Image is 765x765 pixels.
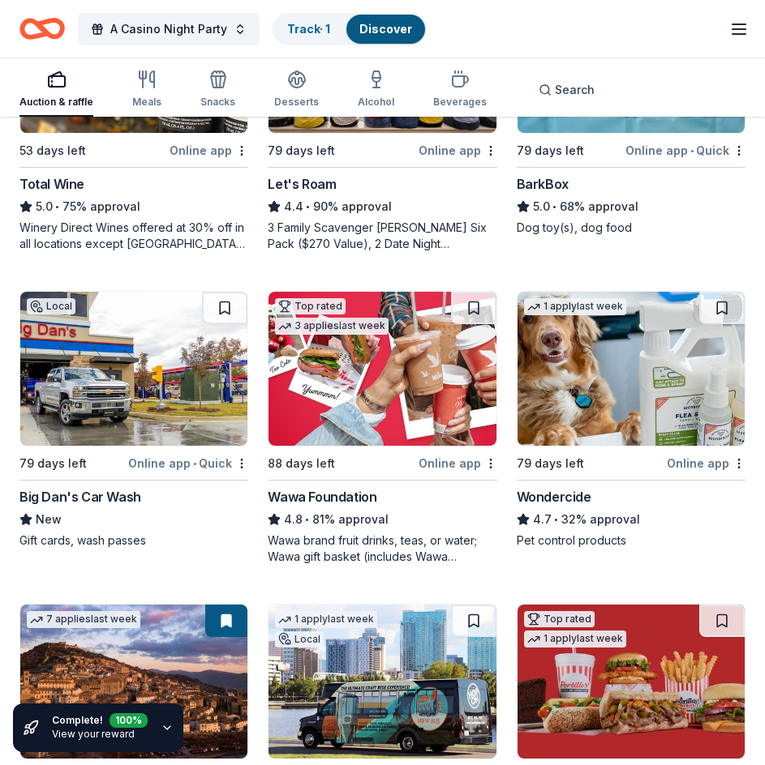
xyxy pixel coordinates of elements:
div: 68% approval [517,197,746,216]
div: 79 days left [517,141,584,160]
a: Image for Wondercide1 applylast week79 days leftOnline appWondercide4.7•32% approvalPet control p... [517,291,746,549]
button: Meals [132,63,161,117]
span: • [307,200,311,213]
div: 3 Family Scavenger [PERSON_NAME] Six Pack ($270 Value), 2 Date Night Scavenger [PERSON_NAME] Two ... [268,220,496,252]
div: Big Dan's Car Wash [19,487,141,506]
div: Complete! [52,713,148,728]
div: 1 apply last week [275,611,377,628]
span: • [690,144,694,157]
span: 5.0 [36,197,53,216]
img: Image for Wawa Foundation [269,292,496,446]
div: Meals [132,96,161,109]
span: Search [555,80,595,100]
img: Image for Wondercide [518,292,745,446]
span: • [193,457,196,470]
span: 4.4 [284,197,303,216]
a: Track· 1 [287,22,330,36]
img: Image for Hill Town Tours [20,605,247,759]
span: 4.8 [284,510,303,529]
div: 81% approval [268,510,496,529]
span: • [554,513,558,526]
button: Track· 1Discover [273,13,427,45]
span: • [306,513,310,526]
span: 5.0 [533,197,550,216]
div: 79 days left [268,141,335,160]
button: A Casino Night Party [78,13,260,45]
div: Local [275,631,324,647]
span: New [36,510,62,529]
div: Pet control products [517,532,746,549]
div: 88 days left [268,454,335,473]
button: Search [526,74,608,106]
div: 79 days left [19,454,87,473]
a: Image for Wawa FoundationTop rated3 applieslast week88 days leftOnline appWawa Foundation4.8•81% ... [268,291,496,565]
div: Top rated [524,611,595,627]
div: Dog toy(s), dog food [517,220,746,236]
div: Total Wine [19,174,84,194]
div: 1 apply last week [524,298,626,315]
div: BarkBox [517,174,569,194]
div: Winery Direct Wines offered at 30% off in all locations except [GEOGRAPHIC_DATA], [GEOGRAPHIC_DAT... [19,220,248,252]
div: Gift cards, wash passes [19,532,248,549]
div: Wawa brand fruit drinks, teas, or water; Wawa gift basket (includes Wawa products and coupons) [268,532,496,565]
div: Online app Quick [625,140,746,160]
div: 53 days left [19,141,86,160]
div: 90% approval [268,197,496,216]
div: Online app Quick [128,453,248,473]
div: Snacks [200,96,235,109]
div: 75% approval [19,197,248,216]
span: • [55,200,59,213]
div: 3 applies last week [275,318,389,335]
button: Beverages [433,63,487,117]
span: • [552,200,557,213]
div: Top rated [275,298,346,314]
div: 32% approval [517,510,746,529]
img: Image for Brew Bus Tours [269,605,496,759]
button: Snacks [200,63,235,117]
span: A Casino Night Party [110,19,227,39]
div: Alcohol [358,96,394,109]
div: Wawa Foundation [268,487,376,506]
button: Auction & raffle [19,63,93,117]
div: Beverages [433,96,487,109]
div: Local [27,298,75,314]
div: Auction & raffle [19,96,93,109]
div: Online app [170,140,248,160]
div: 1 apply last week [524,630,626,647]
div: Online app [667,453,746,473]
a: Image for Big Dan's Car WashLocal79 days leftOnline app•QuickBig Dan's Car WashNewGift cards, was... [19,291,248,549]
div: Online app [419,140,497,160]
div: 7 applies last week [27,611,140,628]
a: Home [19,10,65,48]
div: Desserts [274,96,319,109]
div: 100 % [110,710,148,724]
div: Online app [419,453,497,473]
a: View your reward [52,728,135,740]
button: Alcohol [358,63,394,117]
div: 79 days left [517,454,584,473]
img: Image for Big Dan's Car Wash [20,292,247,446]
div: Wondercide [517,487,591,506]
a: Discover [359,22,412,36]
span: 4.7 [533,510,552,529]
button: Desserts [274,63,319,117]
img: Image for Portillo's [518,605,745,759]
div: Let's Roam [268,174,336,194]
